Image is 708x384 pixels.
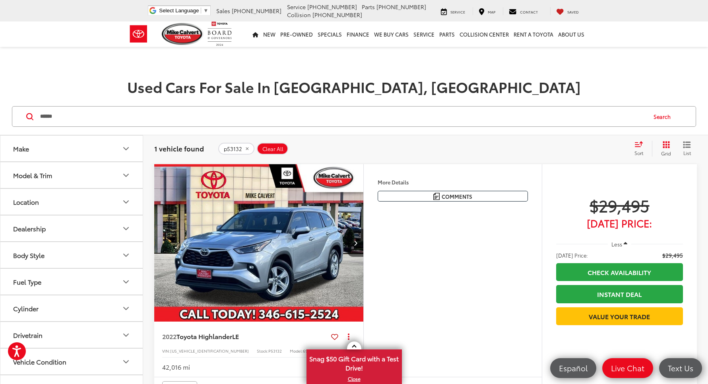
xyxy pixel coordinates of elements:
a: Map [473,7,501,15]
span: Collision [287,11,311,19]
button: Vehicle ConditionVehicle Condition [0,349,144,374]
button: Body StyleBody Style [0,242,144,268]
span: Model: [290,348,303,354]
span: Service [287,3,306,11]
button: List View [677,141,697,157]
a: Live Chat [602,358,653,378]
button: remove p53132 [218,143,254,155]
h4: More Details [378,179,528,185]
span: Toyota Highlander [177,332,232,341]
span: Español [555,363,592,373]
a: Rent a Toyota [511,21,556,47]
a: 2022Toyota HighlanderLE [162,332,328,341]
div: Make [13,145,29,152]
button: Comments [378,191,528,202]
a: Pre-Owned [278,21,315,47]
a: 2022 Toyota Highlander LE2022 Toyota Highlander LE2022 Toyota Highlander LE2022 Toyota Highlander LE [154,164,364,322]
a: Contact [503,7,544,15]
img: 2022 Toyota Highlander LE [154,164,364,322]
a: Parts [437,21,457,47]
span: Parts [362,3,375,11]
span: Service [450,9,465,14]
button: LocationLocation [0,189,144,215]
div: Body Style [121,250,131,260]
span: Sales [216,7,230,15]
a: About Us [556,21,587,47]
a: Select Language​ [159,8,208,14]
button: Next image [347,229,363,257]
div: Dealership [13,225,46,232]
span: Snag $50 Gift Card with a Test Drive! [307,350,401,374]
a: Service [411,21,437,47]
span: [DATE] Price: [556,219,683,227]
span: LE [232,332,239,341]
div: Cylinder [13,304,39,312]
div: Location [121,197,131,207]
span: Clear All [262,146,283,152]
div: Drivetrain [121,330,131,340]
span: [DATE] Price: [556,251,588,259]
a: Check Availability [556,263,683,281]
a: Instant Deal [556,285,683,303]
button: Actions [341,330,355,343]
div: Dealership [121,224,131,233]
span: 6946 [303,348,312,354]
button: Model & TrimModel & Trim [0,162,144,188]
span: 2022 [162,332,177,341]
div: Vehicle Condition [13,358,66,365]
span: [PHONE_NUMBER] [232,7,281,15]
span: Sort [634,149,643,156]
span: [US_VEHICLE_IDENTIFICATION_NUMBER] [170,348,249,354]
span: Contact [520,9,538,14]
span: [PHONE_NUMBER] [376,3,426,11]
a: WE BUY CARS [372,21,411,47]
span: Live Chat [607,363,648,373]
span: P53132 [268,348,282,354]
div: Body Style [13,251,45,259]
span: p53132 [224,146,242,152]
span: List [683,149,691,156]
span: dropdown dots [348,333,349,339]
span: Grid [661,150,671,157]
button: Fuel TypeFuel Type [0,269,144,295]
button: MakeMake [0,136,144,161]
span: Map [488,9,495,14]
span: Stock: [257,348,268,354]
button: CylinderCylinder [0,295,144,321]
div: 2022 Toyota Highlander LE 0 [154,164,364,322]
button: Grid View [652,141,677,157]
a: Text Us [659,358,702,378]
a: New [261,21,278,47]
span: Comments [442,193,472,200]
div: Drivetrain [13,331,43,339]
div: Fuel Type [121,277,131,287]
input: Search by Make, Model, or Keyword [39,107,646,126]
div: Location [13,198,39,206]
span: ▼ [203,8,208,14]
button: Search [646,107,682,126]
a: Service [435,7,471,15]
span: $29,495 [556,195,683,215]
a: Home [250,21,261,47]
img: Mike Calvert Toyota [162,23,204,45]
div: 42,016 mi [162,363,190,372]
a: Collision Center [457,21,511,47]
img: Comments [433,193,440,200]
span: $29,495 [662,251,683,259]
span: [PHONE_NUMBER] [312,11,362,19]
a: Specials [315,21,344,47]
a: Value Your Trade [556,307,683,325]
span: [PHONE_NUMBER] [307,3,357,11]
button: Select sort value [630,141,652,157]
span: Less [611,240,622,248]
div: Model & Trim [13,171,52,179]
button: Clear All [257,143,288,155]
div: Cylinder [121,304,131,313]
span: Saved [567,9,579,14]
span: VIN: [162,348,170,354]
div: Make [121,144,131,153]
a: Español [550,358,596,378]
img: Toyota [124,21,153,47]
span: 1 vehicle found [154,144,204,153]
